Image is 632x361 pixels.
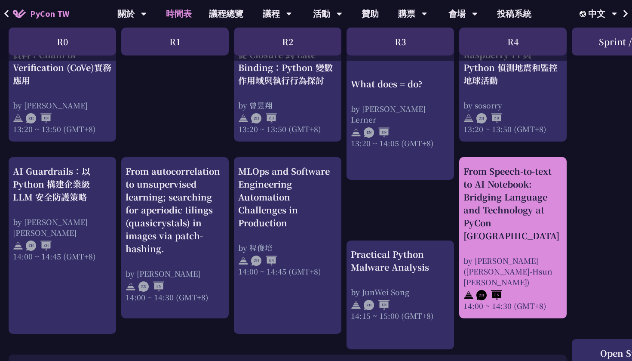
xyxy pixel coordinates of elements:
[238,113,249,123] img: svg+xml;base64,PHN2ZyB4bWxucz0iaHR0cDovL3d3dy53My5vcmcvMjAwMC9zdmciIHdpZHRoPSIyNCIgaGVpZ2h0PSIyNC...
[351,300,361,310] img: svg+xml;base64,PHN2ZyB4bWxucz0iaHR0cDovL3d3dy53My5vcmcvMjAwMC9zdmciIHdpZHRoPSIyNCIgaGVpZ2h0PSIyNC...
[9,28,116,56] div: R0
[351,287,450,297] div: by JunWei Song
[238,256,249,266] img: svg+xml;base64,PHN2ZyB4bWxucz0iaHR0cDovL3d3dy53My5vcmcvMjAwMC9zdmciIHdpZHRoPSIyNCIgaGVpZ2h0PSIyNC...
[13,35,112,134] a: 以LLM攜手Python驗證資料：Chain of Verification (CoVe)實務應用 by [PERSON_NAME] 13:20 ~ 13:50 (GMT+8)
[351,310,450,321] div: 14:15 ~ 15:00 (GMT+8)
[238,266,337,277] div: 14:00 ~ 14:45 (GMT+8)
[364,127,390,138] img: ENEN.5a408d1.svg
[463,100,562,111] div: by sosorry
[238,165,337,327] a: MLOps and Software Engineering Automation Challenges in Production by 程俊培 14:00 ~ 14:45 (GMT+8)
[351,77,450,90] div: What does = do?
[351,35,450,173] a: What does = do? by [PERSON_NAME] Lerner 13:20 ~ 14:05 (GMT+8)
[121,28,229,56] div: R1
[13,35,112,87] div: 以LLM攜手Python驗證資料：Chain of Verification (CoVe)實務應用
[463,35,562,87] div: Raspberry Shake - 用 Raspberry Pi 與 Python 偵測地震和監控地球活動
[463,290,474,300] img: svg+xml;base64,PHN2ZyB4bWxucz0iaHR0cDovL3d3dy53My5vcmcvMjAwMC9zdmciIHdpZHRoPSIyNCIgaGVpZ2h0PSIyNC...
[13,251,112,262] div: 14:00 ~ 14:45 (GMT+8)
[13,165,112,327] a: AI Guardrails：以 Python 構建企業級 LLM 安全防護策略 by [PERSON_NAME] [PERSON_NAME] 14:00 ~ 14:45 (GMT+8)
[463,165,562,242] div: From Speech-to-text to AI Notebook: Bridging Language and Technology at PyCon [GEOGRAPHIC_DATA]
[251,256,277,266] img: ZHEN.371966e.svg
[347,28,454,56] div: R3
[126,165,224,255] div: From autocorrelation to unsupervised learning; searching for aperiodic tilings (quasicrystals) in...
[13,9,26,18] img: Home icon of PyCon TW 2025
[26,241,52,251] img: ZHZH.38617ef.svg
[234,28,341,56] div: R2
[126,268,224,279] div: by [PERSON_NAME]
[13,216,112,238] div: by [PERSON_NAME] [PERSON_NAME]
[251,113,277,123] img: ZHZH.38617ef.svg
[463,35,562,134] a: Raspberry Shake - 用 Raspberry Pi 與 Python 偵測地震和監控地球活動 by sosorry 13:20 ~ 13:50 (GMT+8)
[238,242,337,253] div: by 程俊培
[13,165,112,204] div: AI Guardrails：以 Python 構建企業級 LLM 安全防護策略
[459,28,567,56] div: R4
[463,123,562,134] div: 13:20 ~ 13:50 (GMT+8)
[126,165,224,311] a: From autocorrelation to unsupervised learning; searching for aperiodic tilings (quasicrystals) in...
[351,127,361,138] img: svg+xml;base64,PHN2ZyB4bWxucz0iaHR0cDovL3d3dy53My5vcmcvMjAwMC9zdmciIHdpZHRoPSIyNCIgaGVpZ2h0PSIyNC...
[13,241,23,251] img: svg+xml;base64,PHN2ZyB4bWxucz0iaHR0cDovL3d3dy53My5vcmcvMjAwMC9zdmciIHdpZHRoPSIyNCIgaGVpZ2h0PSIyNC...
[238,48,337,87] div: 從 Closure 到 Late Binding：Python 變數作用域與執行行為探討
[4,3,78,25] a: PyCon TW
[351,248,450,342] a: Practical Python Malware Analysis by JunWei Song 14:15 ~ 15:00 (GMT+8)
[364,300,390,310] img: ZHEN.371966e.svg
[238,35,337,134] a: 從 Closure 到 Late Binding：Python 變數作用域與執行行為探討 by 曾昱翔 13:20 ~ 13:50 (GMT+8)
[463,300,562,311] div: 14:00 ~ 14:30 (GMT+8)
[463,113,474,123] img: svg+xml;base64,PHN2ZyB4bWxucz0iaHR0cDovL3d3dy53My5vcmcvMjAwMC9zdmciIHdpZHRoPSIyNCIgaGVpZ2h0PSIyNC...
[30,7,69,20] span: PyCon TW
[13,123,112,134] div: 13:20 ~ 13:50 (GMT+8)
[580,11,588,17] img: Locale Icon
[351,248,450,274] div: Practical Python Malware Analysis
[238,165,337,229] div: MLOps and Software Engineering Automation Challenges in Production
[463,165,562,311] a: From Speech-to-text to AI Notebook: Bridging Language and Technology at PyCon [GEOGRAPHIC_DATA] b...
[351,138,450,148] div: 13:20 ~ 14:05 (GMT+8)
[238,123,337,134] div: 13:20 ~ 13:50 (GMT+8)
[351,103,450,125] div: by [PERSON_NAME] Lerner
[13,100,112,111] div: by [PERSON_NAME]
[463,255,562,287] div: by [PERSON_NAME]([PERSON_NAME]-Hsun [PERSON_NAME])
[476,290,502,300] img: ZHEN.371966e.svg
[238,100,337,111] div: by 曾昱翔
[26,113,52,123] img: ZHEN.371966e.svg
[13,113,23,123] img: svg+xml;base64,PHN2ZyB4bWxucz0iaHR0cDovL3d3dy53My5vcmcvMjAwMC9zdmciIHdpZHRoPSIyNCIgaGVpZ2h0PSIyNC...
[476,113,502,123] img: ZHZH.38617ef.svg
[126,281,136,292] img: svg+xml;base64,PHN2ZyB4bWxucz0iaHR0cDovL3d3dy53My5vcmcvMjAwMC9zdmciIHdpZHRoPSIyNCIgaGVpZ2h0PSIyNC...
[138,281,164,292] img: ENEN.5a408d1.svg
[126,292,224,302] div: 14:00 ~ 14:30 (GMT+8)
